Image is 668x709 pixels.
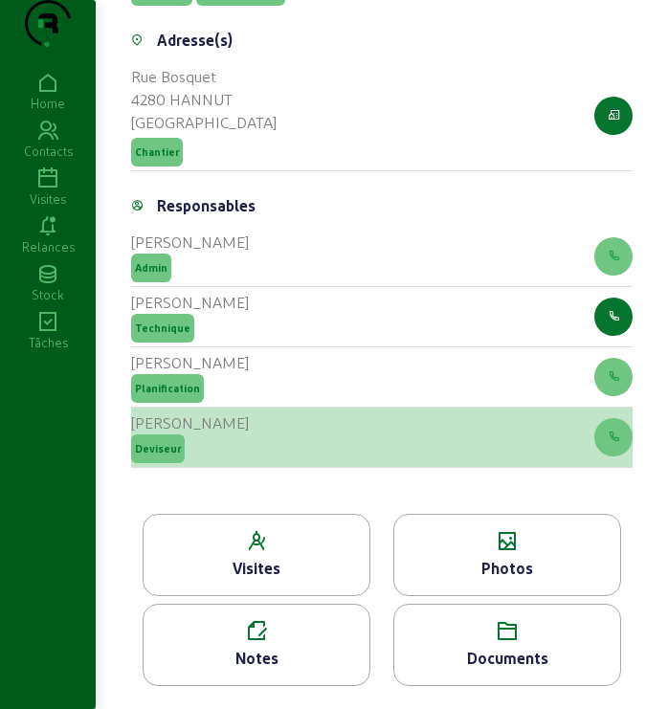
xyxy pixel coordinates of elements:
span: Admin [135,261,167,275]
cam-list-title: [PERSON_NAME] [131,233,249,251]
div: 4280 HANNUT [131,88,277,111]
span: Technique [135,321,190,335]
span: Deviseur [135,442,181,455]
div: Photos [394,557,620,580]
cam-list-title: [PERSON_NAME] [131,293,249,311]
div: [GEOGRAPHIC_DATA] [131,111,277,134]
div: Notes [144,647,369,670]
cam-list-title: [PERSON_NAME] [131,413,249,432]
div: Rue Bosquet [131,65,277,88]
div: Documents [394,647,620,670]
div: Responsables [157,194,256,217]
span: Planification [135,382,200,395]
cam-list-title: [PERSON_NAME] [131,353,249,371]
div: Adresse(s) [157,29,233,52]
span: Chantier [135,145,179,159]
div: Visites [144,557,369,580]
